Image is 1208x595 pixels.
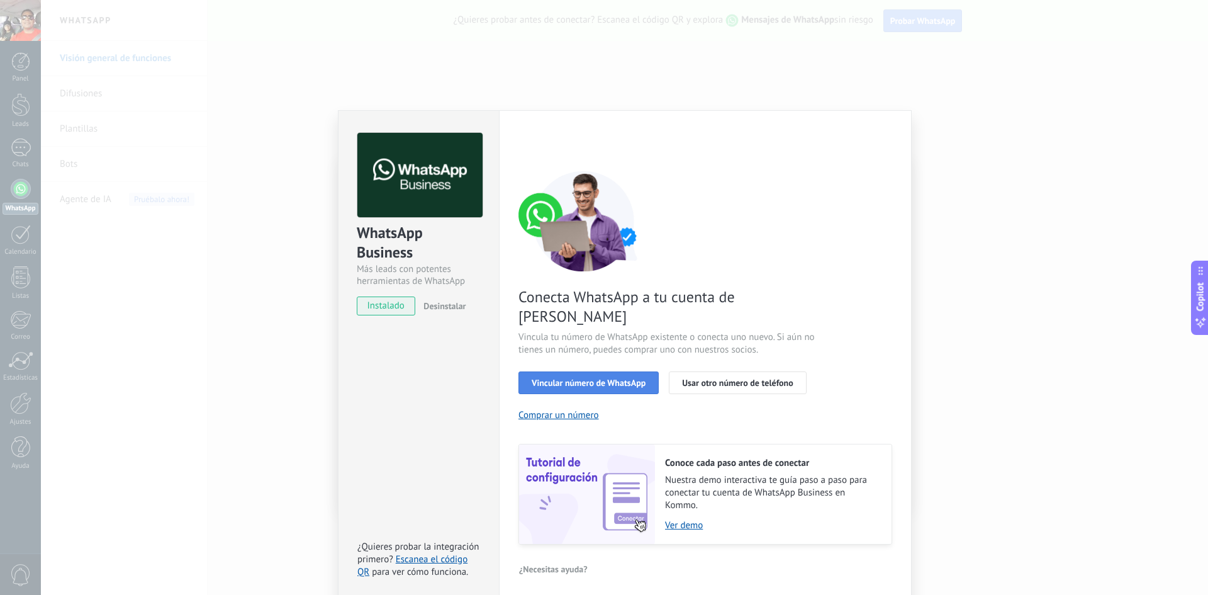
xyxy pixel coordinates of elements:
span: Copilot [1194,282,1207,311]
span: para ver cómo funciona. [372,566,468,578]
button: Comprar un número [518,409,599,421]
img: connect number [518,171,651,271]
button: Vincular número de WhatsApp [518,371,659,394]
h2: Conoce cada paso antes de conectar [665,457,879,469]
div: WhatsApp Business [357,223,481,263]
button: Usar otro número de teléfono [669,371,806,394]
a: Ver demo [665,519,879,531]
a: Escanea el código QR [357,553,467,578]
span: Nuestra demo interactiva te guía paso a paso para conectar tu cuenta de WhatsApp Business en Kommo. [665,474,879,512]
span: Vincula tu número de WhatsApp existente o conecta uno nuevo. Si aún no tienes un número, puedes c... [518,331,818,356]
div: Más leads con potentes herramientas de WhatsApp [357,263,481,287]
button: Desinstalar [418,297,466,315]
span: ¿Quieres probar la integración primero? [357,541,479,565]
span: ¿Necesitas ayuda? [519,565,588,574]
span: Usar otro número de teléfono [682,378,793,387]
span: Conecta WhatsApp a tu cuenta de [PERSON_NAME] [518,287,818,326]
span: Vincular número de WhatsApp [532,378,646,387]
img: logo_main.png [357,133,483,218]
button: ¿Necesitas ayuda? [518,560,588,579]
span: instalado [357,297,415,315]
span: Desinstalar [423,300,466,312]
